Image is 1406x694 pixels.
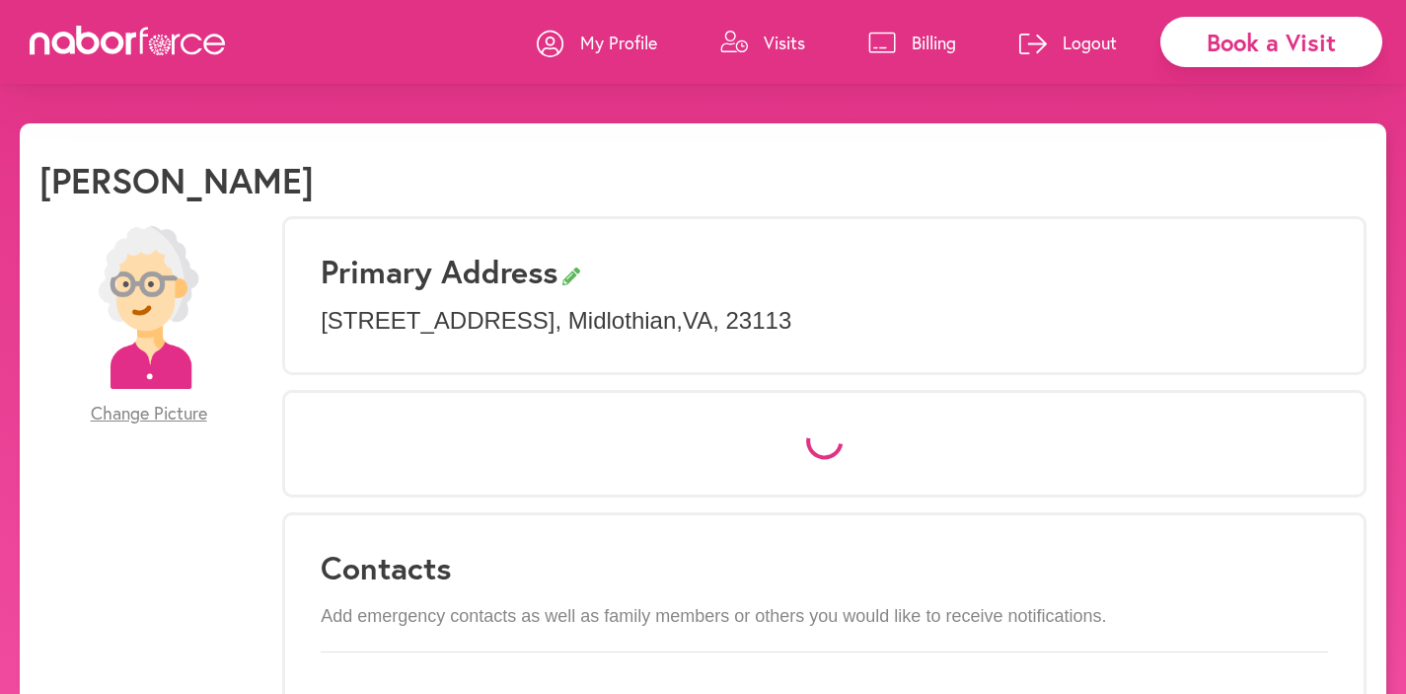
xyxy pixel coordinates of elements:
[868,13,956,72] a: Billing
[580,31,657,54] p: My Profile
[537,13,657,72] a: My Profile
[912,31,956,54] p: Billing
[764,31,805,54] p: Visits
[720,13,805,72] a: Visits
[1063,31,1117,54] p: Logout
[321,606,1328,628] p: Add emergency contacts as well as family members or others you would like to receive notifications.
[91,403,207,424] span: Change Picture
[321,253,1328,290] h3: Primary Address
[321,549,1328,586] h3: Contacts
[67,226,230,389] img: efc20bcf08b0dac87679abea64c1faab.png
[39,159,314,201] h1: [PERSON_NAME]
[1019,13,1117,72] a: Logout
[321,307,1328,336] p: [STREET_ADDRESS] , Midlothian , VA , 23113
[1160,17,1382,67] div: Book a Visit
